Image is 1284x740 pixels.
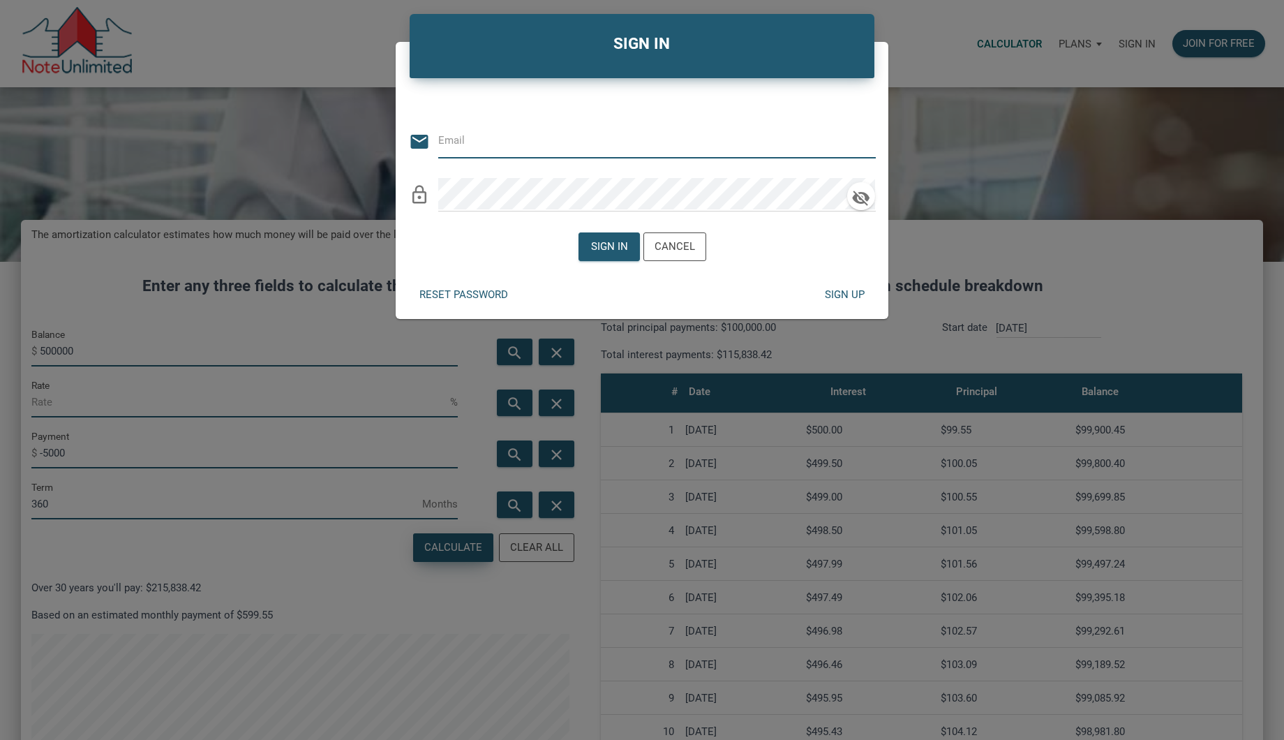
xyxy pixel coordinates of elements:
input: Email [438,125,855,156]
button: Reset password [409,281,518,309]
div: Reset password [419,287,508,303]
div: Cancel [655,239,695,255]
div: Sign up [825,287,865,303]
button: Sign in [578,232,640,261]
h4: SIGN IN [420,32,864,56]
i: email [409,131,430,152]
div: Sign in [590,239,627,255]
button: Cancel [643,232,706,261]
button: Sign up [814,281,875,309]
i: lock_outline [409,184,430,205]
